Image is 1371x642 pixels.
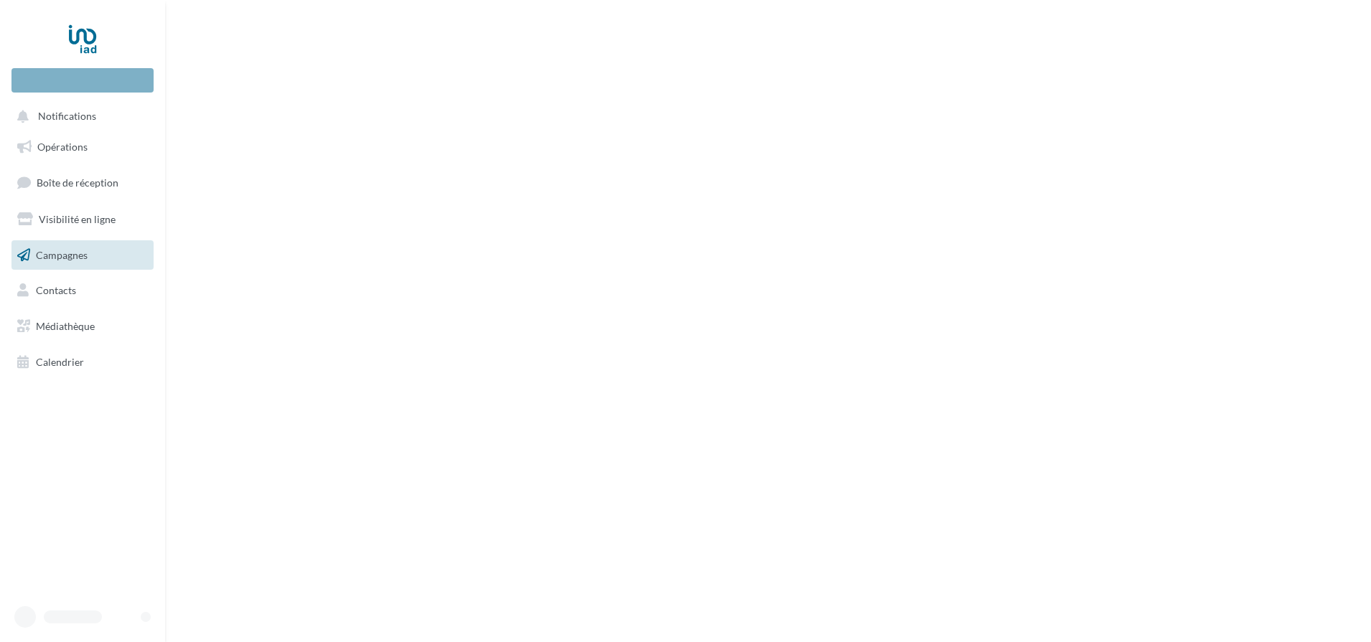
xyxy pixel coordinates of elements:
[9,275,156,306] a: Contacts
[11,68,154,93] div: Nouvelle campagne
[9,240,156,270] a: Campagnes
[36,248,88,260] span: Campagnes
[9,132,156,162] a: Opérations
[39,213,116,225] span: Visibilité en ligne
[9,311,156,341] a: Médiathèque
[9,347,156,377] a: Calendrier
[9,204,156,235] a: Visibilité en ligne
[36,284,76,296] span: Contacts
[36,320,95,332] span: Médiathèque
[38,110,96,123] span: Notifications
[9,167,156,198] a: Boîte de réception
[37,176,118,189] span: Boîte de réception
[37,141,88,153] span: Opérations
[36,356,84,368] span: Calendrier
